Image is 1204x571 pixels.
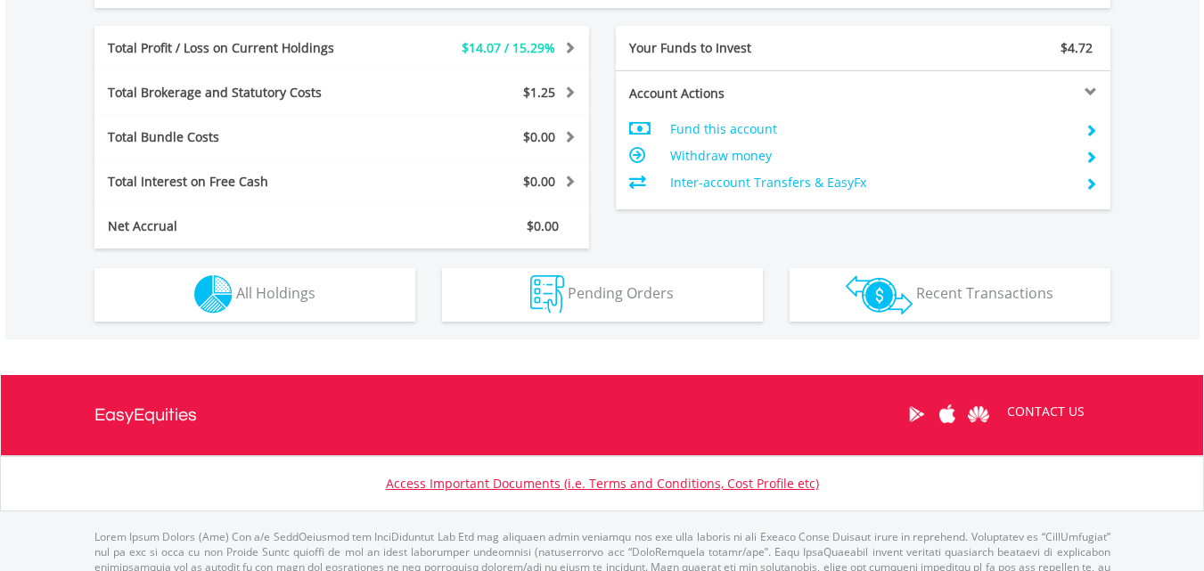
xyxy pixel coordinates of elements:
td: Fund this account [670,116,1070,143]
div: Total Brokerage and Statutory Costs [94,84,383,102]
button: Recent Transactions [790,268,1110,322]
div: Net Accrual [94,217,383,235]
div: Account Actions [616,85,864,102]
span: $0.00 [523,173,555,190]
div: Total Profit / Loss on Current Holdings [94,39,383,57]
td: Withdraw money [670,143,1070,169]
span: All Holdings [236,283,315,303]
span: Recent Transactions [916,283,1053,303]
button: Pending Orders [442,268,763,322]
td: Inter-account Transfers & EasyFx [670,169,1070,196]
a: Apple [932,387,963,442]
div: Your Funds to Invest [616,39,864,57]
a: CONTACT US [995,387,1097,436]
img: pending_instructions-wht.png [530,275,564,314]
img: transactions-zar-wht.png [846,275,913,314]
span: $0.00 [527,217,559,234]
a: Huawei [963,387,995,442]
a: EasyEquities [94,375,197,455]
span: $14.07 / 15.29% [462,39,555,56]
span: $1.25 [523,84,555,101]
div: Total Interest on Free Cash [94,173,383,191]
span: $4.72 [1061,39,1093,56]
span: Pending Orders [568,283,674,303]
button: All Holdings [94,268,415,322]
span: $0.00 [523,128,555,145]
a: Access Important Documents (i.e. Terms and Conditions, Cost Profile etc) [386,475,819,492]
img: holdings-wht.png [194,275,233,314]
div: Total Bundle Costs [94,128,383,146]
a: Google Play [901,387,932,442]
